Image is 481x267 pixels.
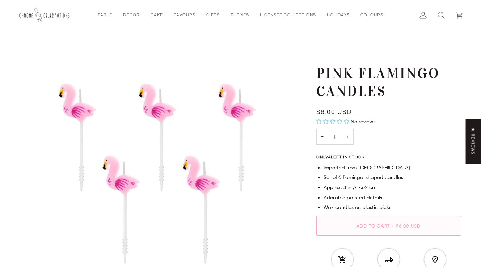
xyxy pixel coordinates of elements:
span: Themes [231,12,249,18]
span: $6.00 USD [316,109,352,115]
span: Approx. 3 in // 7.62 cm [324,184,376,191]
div: Click to open Judge.me floating reviews tab [466,119,481,164]
button: Add to Cart [316,216,461,236]
span: Favours [174,12,195,18]
span: • [390,223,396,229]
span: Only left in stock [316,155,368,160]
li: Adorable painted details [324,194,461,202]
span: Décor [123,12,139,18]
input: Quantity [316,129,354,145]
li: Wax candles on plastic picks [324,204,461,212]
li: Set of 6 flamingo-shaped candles [324,174,461,182]
button: Decrease quantity [316,129,328,145]
span: Holidays [327,12,350,18]
span: 4 [328,155,331,159]
h1: Pink Flamingo Candles [316,65,456,100]
span: Colours [360,12,383,18]
span: Gifts [206,12,220,18]
span: Table [98,12,112,18]
span: No reviews [351,118,375,125]
span: Licensed Collections [260,12,316,18]
li: Imported from [GEOGRAPHIC_DATA] [324,164,461,172]
span: Cake [151,12,163,18]
button: Increase quantity [341,129,354,145]
img: Chroma Celebrations [18,5,72,25]
span: $6.00 USD [396,223,421,229]
span: Add to Cart [356,223,390,229]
